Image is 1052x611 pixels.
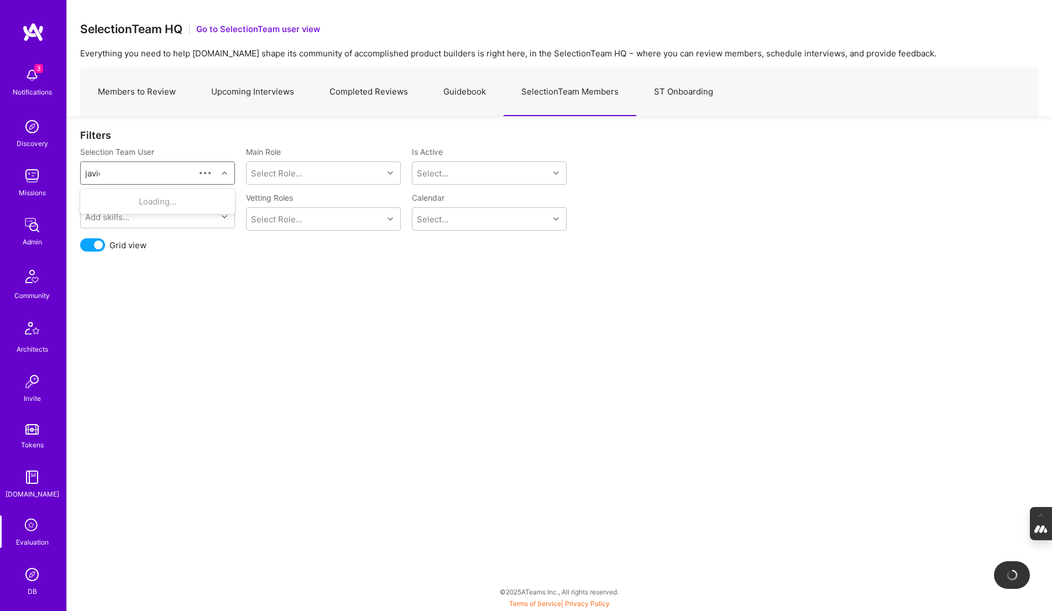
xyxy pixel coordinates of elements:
div: Discovery [17,138,48,149]
label: Calendar [412,192,444,203]
div: Add skills... [85,211,129,223]
i: icon SelectionTeam [22,515,43,536]
div: Filters [80,129,1039,141]
a: Upcoming Interviews [193,68,312,116]
div: Architects [17,343,48,355]
img: Architects [19,317,45,343]
img: tokens [25,424,39,435]
div: Community [14,290,50,301]
img: teamwork [21,165,43,187]
i: icon Chevron [222,170,227,176]
span: 3 [34,64,43,73]
label: Vetting Roles [246,192,401,203]
img: admin teamwork [21,214,43,236]
i: icon Chevron [553,216,559,222]
div: DB [28,586,37,597]
div: Select... [417,213,448,225]
div: Invite [24,393,41,404]
img: Invite [21,370,43,393]
div: Loading... [80,191,235,212]
a: Privacy Policy [565,599,610,608]
div: Tokens [21,439,44,451]
img: Admin Search [21,563,43,586]
img: loading [1006,569,1018,581]
div: Notifications [13,86,52,98]
label: Selection Team User [80,147,235,157]
i: icon Chevron [388,216,393,222]
label: Main Role [246,147,401,157]
div: [DOMAIN_NAME] [6,488,59,500]
div: Select Role... [251,168,302,179]
a: Terms of Service [509,599,561,608]
img: bell [21,64,43,86]
div: Evaluation [16,536,49,548]
div: Admin [23,236,42,248]
i: icon Chevron [388,170,393,176]
a: Guidebook [426,68,504,116]
span: | [509,599,610,608]
img: logo [22,22,44,42]
div: © 2025 ATeams Inc., All rights reserved. [66,578,1052,605]
a: SelectionTeam Members [504,68,636,116]
div: Select Role... [251,213,302,225]
img: guide book [21,466,43,488]
span: Grid view [109,239,146,251]
h3: SelectionTeam HQ [80,22,182,36]
img: discovery [21,116,43,138]
a: Members to Review [80,68,193,116]
a: ST Onboarding [636,68,731,116]
div: Select... [417,168,448,179]
i: icon Chevron [222,214,227,220]
p: Everything you need to help [DOMAIN_NAME] shape its community of accomplished product builders is... [80,48,1039,59]
a: Completed Reviews [312,68,426,116]
div: Missions [19,187,46,199]
img: Community [19,263,45,290]
i: icon Chevron [553,170,559,176]
button: Go to SelectionTeam user view [196,23,320,35]
label: Is Active [412,147,443,157]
